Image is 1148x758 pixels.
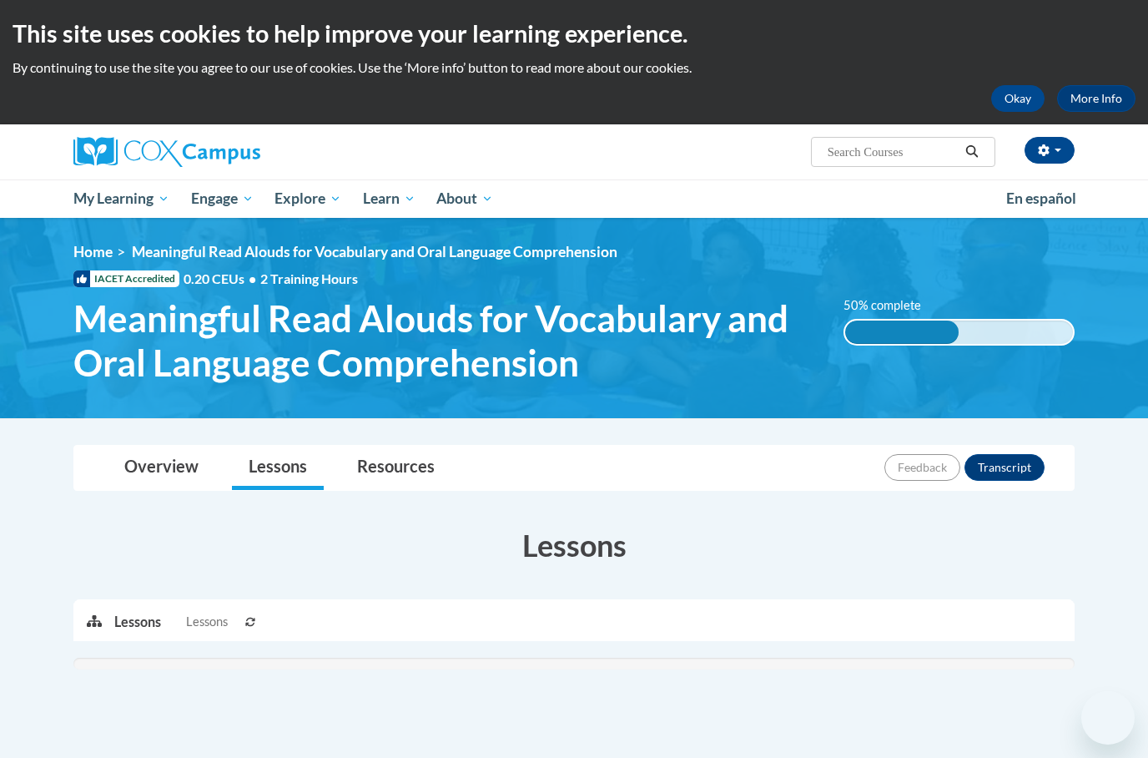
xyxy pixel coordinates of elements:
button: Account Settings [1025,137,1075,164]
span: About [436,189,493,209]
span: Lessons [186,613,228,631]
button: Search [959,142,984,162]
button: Transcript [964,454,1045,481]
div: Main menu [48,179,1100,218]
input: Search Courses [826,142,959,162]
a: My Learning [63,179,180,218]
a: Home [73,243,113,260]
label: 50% complete [843,296,939,315]
span: Meaningful Read Alouds for Vocabulary and Oral Language Comprehension [73,296,818,385]
div: 50% complete [845,321,959,344]
span: Engage [191,189,254,209]
span: 0.20 CEUs [184,270,260,288]
h2: This site uses cookies to help improve your learning experience. [13,17,1135,50]
p: By continuing to use the site you agree to our use of cookies. Use the ‘More info’ button to read... [13,58,1135,77]
button: Okay [991,85,1045,112]
a: Resources [340,446,451,490]
a: Engage [180,179,264,218]
p: Lessons [114,613,161,631]
h3: Lessons [73,524,1075,566]
a: En español [995,181,1087,216]
span: Meaningful Read Alouds for Vocabulary and Oral Language Comprehension [132,243,617,260]
a: Cox Campus [73,137,390,167]
span: IACET Accredited [73,270,179,287]
a: Explore [264,179,352,218]
button: Feedback [884,454,960,481]
span: En español [1006,189,1076,207]
span: Explore [274,189,341,209]
span: • [249,270,256,286]
iframe: Button to launch messaging window [1081,691,1135,745]
span: Learn [363,189,415,209]
img: Cox Campus [73,137,260,167]
span: 2 Training Hours [260,270,358,286]
span: My Learning [73,189,169,209]
a: Overview [108,446,215,490]
a: Lessons [232,446,324,490]
a: Learn [352,179,426,218]
a: About [426,179,505,218]
a: More Info [1057,85,1135,112]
